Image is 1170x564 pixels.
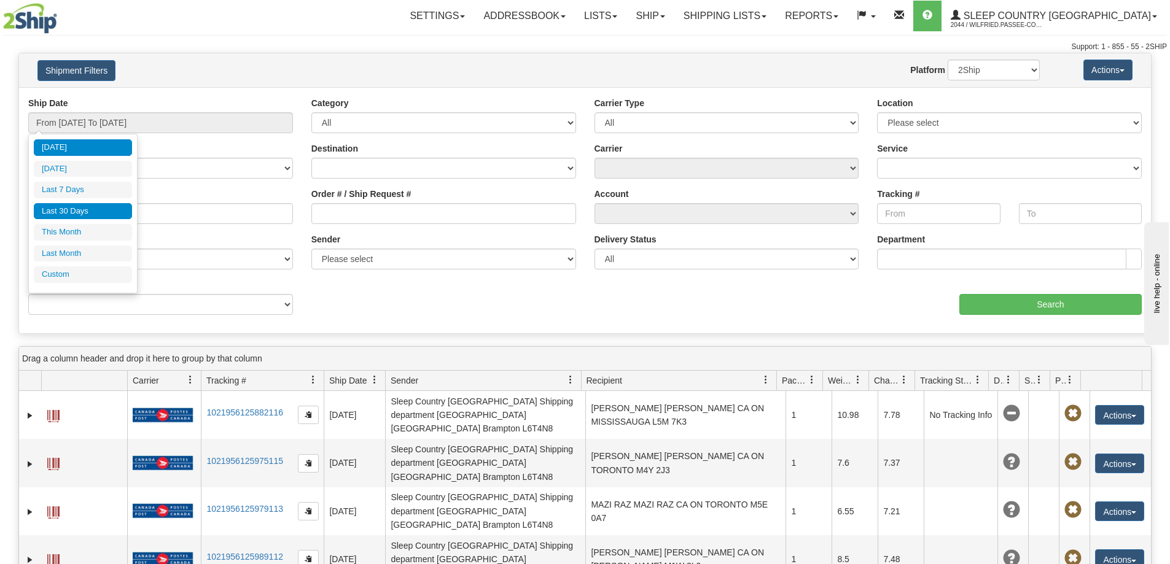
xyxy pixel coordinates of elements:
span: Sender [391,374,418,387]
span: Sleep Country [GEOGRAPHIC_DATA] [961,10,1151,21]
button: Actions [1095,454,1144,473]
span: Unknown [1003,454,1020,471]
button: Copy to clipboard [298,454,319,473]
a: Weight filter column settings [848,369,868,390]
td: [PERSON_NAME] [PERSON_NAME] CA ON TORONTO M4Y 2J3 [585,439,786,487]
td: MAZI RAZ MAZI RAZ CA ON TORONTO M5E 0A7 [585,487,786,535]
button: Actions [1095,501,1144,521]
iframe: chat widget [1142,219,1169,344]
a: Charge filter column settings [894,369,915,390]
a: 1021956125989112 [206,552,283,562]
a: Sender filter column settings [560,369,581,390]
li: [DATE] [34,161,132,177]
a: Label [47,452,60,472]
label: Location [877,97,913,109]
td: 10.98 [832,391,878,439]
td: Sleep Country [GEOGRAPHIC_DATA] Shipping department [GEOGRAPHIC_DATA] [GEOGRAPHIC_DATA] Brampton ... [385,391,585,439]
label: Ship Date [28,97,68,109]
span: Tracking Status [920,374,973,387]
label: Carrier [595,142,623,155]
input: From [877,203,1000,224]
div: live help - online [9,10,114,20]
label: Carrier Type [595,97,644,109]
span: Pickup Not Assigned [1064,501,1082,519]
a: Expand [24,409,36,422]
a: Shipment Issues filter column settings [1029,369,1050,390]
a: Pickup Status filter column settings [1059,369,1080,390]
a: Recipient filter column settings [755,369,776,390]
img: 20 - Canada Post [133,503,193,519]
li: Last 30 Days [34,203,132,220]
td: [DATE] [324,439,385,487]
span: Ship Date [329,374,367,387]
a: Carrier filter column settings [180,369,201,390]
span: Pickup Not Assigned [1064,405,1082,422]
span: Tracking # [206,374,246,387]
a: Shipping lists [674,1,776,31]
a: Expand [24,506,36,518]
button: Copy to clipboard [298,502,319,520]
a: Expand [24,458,36,470]
td: Sleep Country [GEOGRAPHIC_DATA] Shipping department [GEOGRAPHIC_DATA] [GEOGRAPHIC_DATA] Brampton ... [385,439,585,487]
td: [DATE] [324,391,385,439]
div: grid grouping header [19,347,1151,371]
button: Actions [1083,60,1133,80]
label: Category [311,97,349,109]
li: Last Month [34,245,132,262]
td: [PERSON_NAME] [PERSON_NAME] CA ON MISSISSAUGA L5M 7K3 [585,391,786,439]
span: Recipient [587,374,622,387]
span: Delivery Status [994,374,1004,387]
td: 7.6 [832,439,878,487]
label: Tracking # [877,188,919,200]
span: Unknown [1003,501,1020,519]
label: Platform [910,64,945,76]
a: Label [47,404,60,424]
img: logo2044.jpg [3,3,57,34]
button: Actions [1095,405,1144,425]
td: [DATE] [324,487,385,535]
a: Ship [626,1,674,31]
span: Weight [828,374,854,387]
a: Addressbook [474,1,575,31]
img: 20 - Canada Post [133,455,193,471]
span: Packages [782,374,808,387]
td: 1 [786,487,832,535]
a: 1021956125975115 [206,456,283,466]
span: 2044 / Wilfried.Passee-Coutrin [951,19,1043,31]
input: Search [959,294,1142,315]
td: 1 [786,391,832,439]
td: 6.55 [832,487,878,535]
a: Settings [400,1,474,31]
span: Carrier [133,374,159,387]
div: Support: 1 - 855 - 55 - 2SHIP [3,42,1167,52]
a: Lists [575,1,626,31]
label: Account [595,188,629,200]
li: Custom [34,266,132,283]
td: Sleep Country [GEOGRAPHIC_DATA] Shipping department [GEOGRAPHIC_DATA] [GEOGRAPHIC_DATA] Brampton ... [385,487,585,535]
a: 1021956125979113 [206,504,283,514]
td: 1 [786,439,832,487]
button: Shipment Filters [37,60,115,81]
label: Sender [311,233,340,245]
span: No Tracking Info [1003,405,1020,422]
a: Tracking # filter column settings [303,369,324,390]
a: Sleep Country [GEOGRAPHIC_DATA] 2044 / Wilfried.Passee-Coutrin [942,1,1166,31]
label: Delivery Status [595,233,657,245]
label: Department [877,233,925,245]
a: Ship Date filter column settings [364,369,385,390]
span: Pickup Not Assigned [1064,454,1082,471]
td: 7.21 [878,487,924,535]
a: Label [47,501,60,520]
a: 1021956125882116 [206,408,283,417]
input: To [1019,203,1142,224]
label: Service [877,142,908,155]
span: Pickup Status [1055,374,1066,387]
a: Packages filter column settings [801,369,822,390]
button: Copy to clipboard [298,406,319,424]
a: Reports [776,1,848,31]
a: Delivery Status filter column settings [998,369,1019,390]
li: This Month [34,224,132,241]
label: Order # / Ship Request # [311,188,411,200]
li: Last 7 Days [34,182,132,198]
li: [DATE] [34,139,132,156]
